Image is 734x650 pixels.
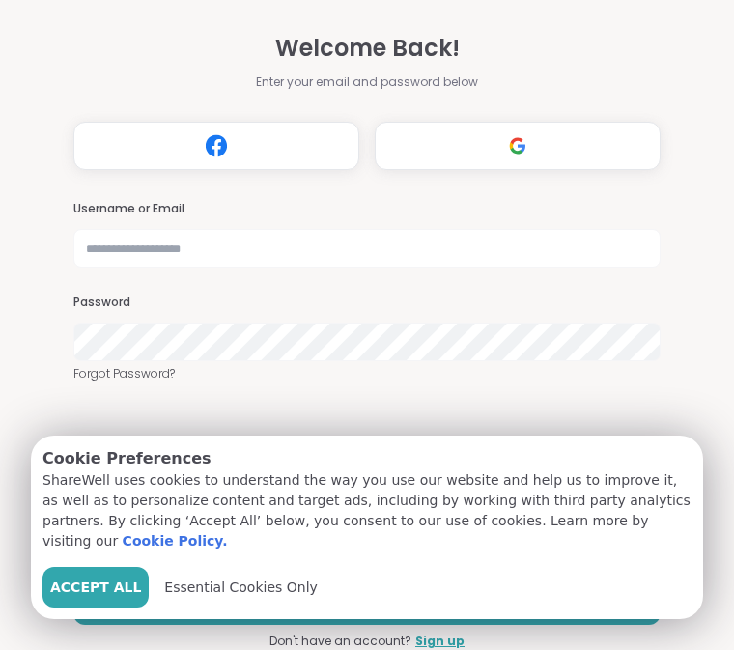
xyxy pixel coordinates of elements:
h3: Username or Email [73,201,661,217]
img: ShareWell Logomark [198,127,235,163]
a: Forgot Password? [73,365,661,382]
a: Cookie Policy. [123,531,228,551]
button: Accept All [42,567,149,608]
img: ShareWell Logomark [499,127,536,163]
p: ShareWell uses cookies to understand the way you use our website and help us to improve it, as we... [42,470,692,551]
h3: Password [73,295,661,311]
span: Don't have an account? [269,633,411,650]
span: Enter your email and password below [256,73,478,91]
p: Cookie Preferences [42,447,692,470]
span: Essential Cookies Only [164,578,318,598]
span: Accept All [50,578,141,598]
span: Welcome Back! [275,31,460,66]
a: Sign up [415,633,465,650]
